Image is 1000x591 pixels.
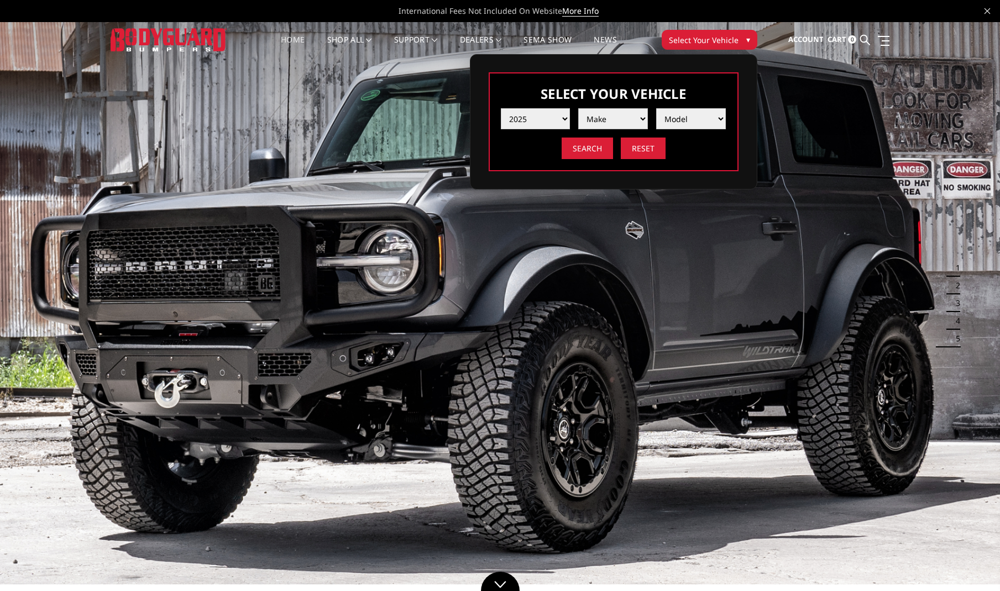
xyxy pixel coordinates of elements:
[949,330,960,347] button: 5 of 5
[945,538,1000,591] iframe: Chat Widget
[669,34,739,46] span: Select Your Vehicle
[949,294,960,312] button: 3 of 5
[281,36,305,57] a: Home
[949,312,960,330] button: 4 of 5
[828,25,856,55] a: Cart 0
[594,36,616,57] a: News
[562,138,613,159] input: Search
[481,572,520,591] a: Click to Down
[848,35,856,44] span: 0
[111,28,227,51] img: BODYGUARD BUMPERS
[788,34,824,44] span: Account
[327,36,372,57] a: shop all
[949,259,960,277] button: 1 of 5
[621,138,666,159] input: Reset
[788,25,824,55] a: Account
[578,108,648,129] select: Please select the value from list.
[828,34,846,44] span: Cart
[460,36,502,57] a: Dealers
[662,30,757,50] button: Select Your Vehicle
[523,36,572,57] a: SEMA Show
[394,36,438,57] a: Support
[746,34,750,45] span: ▾
[949,277,960,294] button: 2 of 5
[501,85,726,103] h3: Select Your Vehicle
[562,6,599,17] a: More Info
